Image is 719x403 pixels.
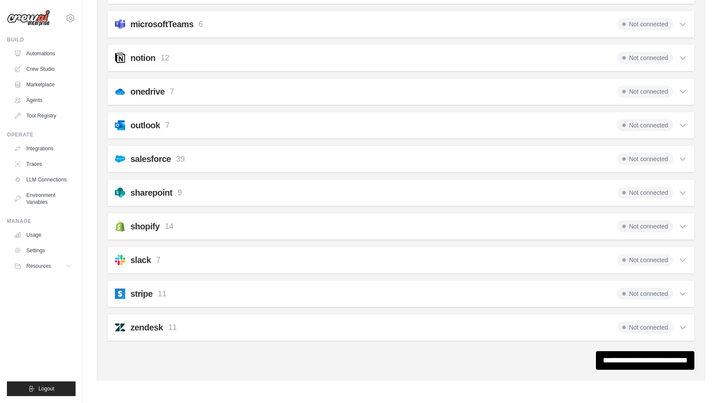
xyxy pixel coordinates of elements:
[10,157,76,171] a: Traces
[115,19,125,29] img: microsoftTeams.svg
[10,173,76,187] a: LLM Connections
[7,381,76,396] button: Logout
[115,86,125,97] img: onedrive.svg
[115,187,125,198] img: sharepoint.svg
[617,18,673,30] span: Not connected
[617,153,673,165] span: Not connected
[10,259,76,273] button: Resources
[115,154,125,164] img: salesforce.svg
[617,119,673,131] span: Not connected
[617,86,673,98] span: Not connected
[130,18,193,30] h2: microsoftTeams
[10,109,76,123] a: Tool Registry
[617,321,673,333] span: Not connected
[26,263,51,270] span: Resources
[115,255,125,265] img: slack.svg
[7,218,76,225] div: Manage
[158,288,166,300] p: 11
[130,119,160,131] h2: outlook
[161,52,169,64] p: 12
[10,62,76,76] a: Crew Studio
[156,254,161,266] p: 7
[177,187,182,199] p: 9
[10,93,76,107] a: Agents
[130,153,171,165] h2: salesforce
[115,289,125,299] img: stripe.svg
[130,288,152,300] h2: stripe
[617,254,673,266] span: Not connected
[10,188,76,209] a: Environment Variables
[176,153,185,165] p: 39
[165,120,170,131] p: 7
[168,322,177,333] p: 11
[617,288,673,300] span: Not connected
[130,187,172,199] h2: sharepoint
[130,52,155,64] h2: notion
[7,10,50,26] img: Logo
[7,36,76,43] div: Build
[130,321,163,333] h2: zendesk
[130,254,151,266] h2: slack
[10,47,76,60] a: Automations
[7,131,76,138] div: Operate
[170,86,174,98] p: 7
[10,228,76,242] a: Usage
[617,220,673,232] span: Not connected
[10,78,76,92] a: Marketplace
[165,221,174,232] p: 14
[617,52,673,64] span: Not connected
[10,244,76,257] a: Settings
[115,53,125,63] img: notion.svg
[617,187,673,199] span: Not connected
[38,385,54,392] span: Logout
[130,86,165,98] h2: onedrive
[115,120,125,130] img: outlook.svg
[10,142,76,155] a: Integrations
[115,221,125,232] img: shopify.svg
[130,220,160,232] h2: shopify
[199,19,203,30] p: 6
[115,322,125,333] img: zendesk.svg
